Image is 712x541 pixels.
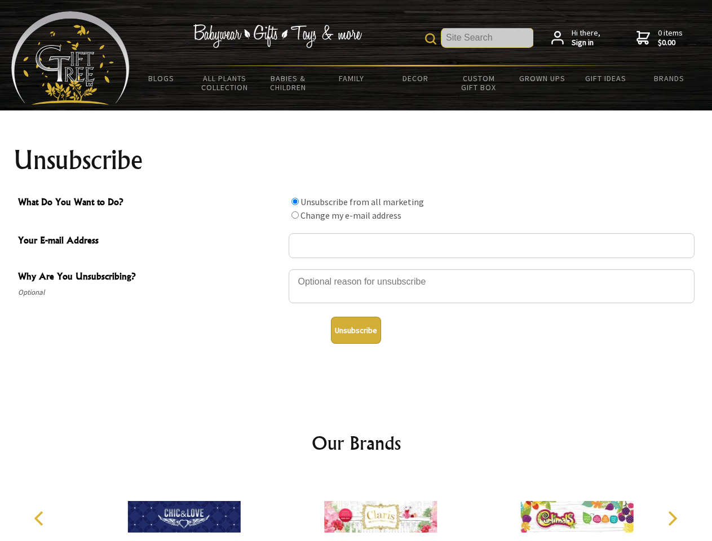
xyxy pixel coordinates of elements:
label: Change my e-mail address [300,210,401,221]
textarea: Why Are You Unsubscribing? [289,269,695,303]
img: Babywear - Gifts - Toys & more [193,24,362,48]
img: Babyware - Gifts - Toys and more... [11,11,130,105]
a: Hi there,Sign in [551,28,600,48]
span: What Do You Want to Do? [18,195,283,211]
img: product search [425,33,436,45]
strong: $0.00 [658,38,683,48]
button: Previous [28,506,53,531]
a: Custom Gift Box [447,66,511,99]
a: Family [320,66,384,90]
strong: Sign in [572,38,600,48]
input: What Do You Want to Do? [291,198,299,205]
span: 0 items [658,28,683,48]
a: BLOGS [130,66,193,90]
a: Grown Ups [510,66,574,90]
a: Gift Ideas [574,66,638,90]
span: Why Are You Unsubscribing? [18,269,283,286]
span: Hi there, [572,28,600,48]
input: Your E-mail Address [289,233,695,258]
a: All Plants Collection [193,66,257,99]
a: Babies & Children [257,66,320,99]
button: Next [660,506,684,531]
label: Unsubscribe from all marketing [300,196,424,207]
button: Unsubscribe [331,317,381,344]
span: Your E-mail Address [18,233,283,250]
a: Brands [638,66,701,90]
span: Optional [18,286,283,299]
h2: Our Brands [23,429,690,456]
h1: Unsubscribe [14,147,699,174]
a: 0 items$0.00 [636,28,683,48]
a: Decor [383,66,447,90]
input: Site Search [441,28,533,47]
input: What Do You Want to Do? [291,211,299,219]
